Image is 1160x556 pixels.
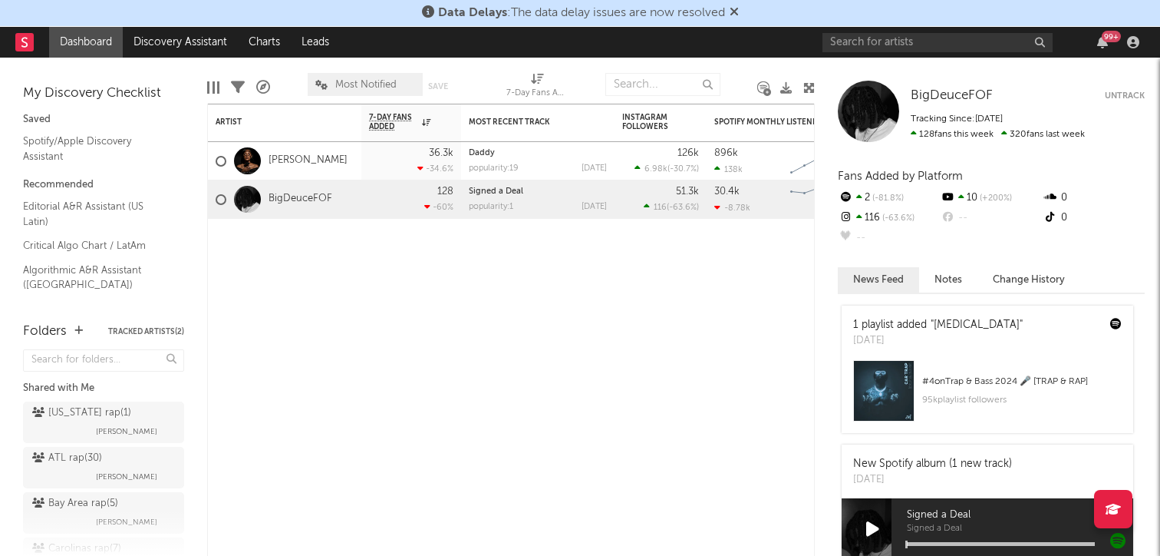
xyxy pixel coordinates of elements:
span: Dismiss [730,7,739,19]
div: Bay Area rap ( 5 ) [32,495,118,513]
div: 896k [714,148,738,158]
div: 7-Day Fans Added (7-Day Fans Added) [506,65,568,110]
span: Fans Added by Platform [838,170,963,182]
div: 0 [1043,208,1145,228]
button: Save [428,82,448,91]
div: 138k [714,164,743,174]
div: My Discovery Checklist [23,84,184,103]
div: Signed a Deal [469,187,607,196]
span: Signed a Deal [907,506,1133,525]
div: Saved [23,111,184,129]
span: Signed a Deal [907,525,1133,534]
a: #4onTrap & Bass 2024 🎤 [TRAP & RAP]95kplaylist followers [842,360,1133,433]
div: 51.3k [676,187,699,197]
div: -8.78k [714,203,750,213]
button: 99+ [1097,36,1108,48]
a: "[MEDICAL_DATA]" [931,319,1023,330]
span: 6.98k [644,165,667,174]
div: Shared with Me [23,379,184,398]
div: [DATE] [582,203,607,211]
div: [US_STATE] rap ( 1 ) [32,404,131,422]
div: Instagram Followers [622,113,676,131]
span: -63.6 % [880,214,914,223]
div: New Spotify album (1 new track) [853,456,1012,472]
div: [DATE] [853,333,1023,349]
span: : The data delay issues are now resolved [438,7,725,19]
div: [DATE] [853,472,1012,488]
input: Search... [605,73,720,96]
div: -- [838,228,940,248]
button: News Feed [838,267,919,293]
div: 36.3k [429,148,453,158]
div: 2 [838,188,940,208]
div: 30.4k [714,187,740,197]
div: Filters [231,65,245,110]
a: Editorial A&R Assistant (US Latin) [23,198,169,230]
input: Search for folders... [23,349,184,372]
span: [PERSON_NAME] [96,468,157,486]
div: -60 % [424,202,453,212]
a: [PERSON_NAME] [269,154,348,167]
div: Edit Columns [207,65,219,110]
a: [US_STATE] rap(1)[PERSON_NAME] [23,402,184,443]
div: -34.6 % [417,164,453,174]
div: popularity: 19 [469,164,519,173]
div: popularity: 1 [469,203,513,211]
div: Spotify Monthly Listeners [714,117,829,127]
div: [DATE] [582,164,607,173]
div: Artist [216,117,331,127]
div: Most Recent Track [469,117,584,127]
div: 126k [677,148,699,158]
div: ( ) [644,202,699,212]
div: # 4 on Trap & Bass 2024 🎤 [TRAP & RAP] [922,372,1122,391]
span: 128 fans this week [911,130,994,139]
a: Critical Algo Chart / LatAm [23,237,169,254]
input: Search for artists [822,33,1053,52]
div: 116 [838,208,940,228]
span: 320 fans last week [911,130,1085,139]
div: Daddy [469,149,607,157]
a: Dashboard [49,27,123,58]
div: 95k playlist followers [922,391,1122,409]
button: Tracked Artists(2) [108,328,184,336]
span: -30.7 % [670,165,697,174]
a: BigDeuceFOF [269,193,332,206]
div: ATL rap ( 30 ) [32,449,102,468]
button: Untrack [1105,88,1145,104]
a: BigDeuceFOF [911,88,993,104]
div: Recommended [23,176,184,194]
a: Signed a Deal [469,187,523,196]
span: Tracking Since: [DATE] [911,114,1003,124]
div: 10 [940,188,1042,208]
div: 99 + [1102,31,1121,42]
div: 128 [437,187,453,197]
div: A&R Pipeline [256,65,270,110]
span: 116 [654,204,667,212]
a: Charts [238,27,291,58]
a: Daddy [469,149,495,157]
span: [PERSON_NAME] [96,422,157,441]
span: Data Delays [438,7,507,19]
a: Bay Area rap(5)[PERSON_NAME] [23,492,184,534]
a: Leads [291,27,340,58]
span: 7-Day Fans Added [369,113,418,131]
span: +200 % [977,194,1012,203]
a: Discovery Assistant [123,27,238,58]
a: Algorithmic A&R Assistant ([GEOGRAPHIC_DATA]) [23,262,169,293]
svg: Chart title [783,180,852,219]
a: ATL rap(30)[PERSON_NAME] [23,447,184,488]
span: Most Notified [335,80,397,90]
button: Change History [977,267,1080,293]
span: BigDeuceFOF [911,89,993,102]
a: Spotify/Apple Discovery Assistant [23,133,169,164]
span: -81.8 % [870,194,904,203]
div: Folders [23,323,67,341]
button: Notes [919,267,977,293]
div: -- [940,208,1042,228]
span: -63.6 % [669,204,697,212]
div: ( ) [634,164,699,174]
div: 0 [1043,188,1145,208]
div: 1 playlist added [853,317,1023,333]
svg: Chart title [783,142,852,180]
div: 7-Day Fans Added (7-Day Fans Added) [506,84,568,103]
